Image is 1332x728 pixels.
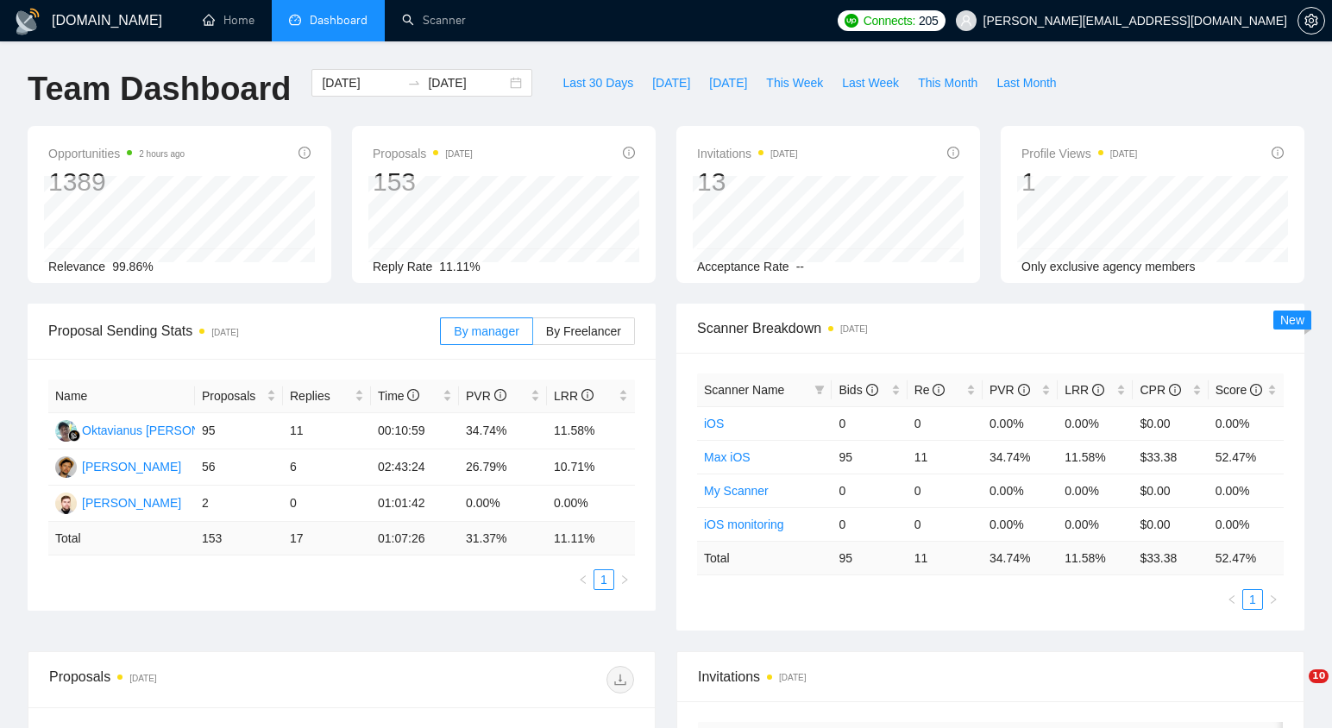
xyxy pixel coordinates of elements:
[14,8,41,35] img: logo
[55,456,77,478] img: AR
[1298,14,1324,28] span: setting
[547,449,635,486] td: 10.71%
[407,76,421,90] span: swap-right
[700,69,757,97] button: [DATE]
[1058,406,1133,440] td: 0.00%
[1110,149,1137,159] time: [DATE]
[49,666,342,693] div: Proposals
[697,260,789,273] span: Acceptance Rate
[407,389,419,401] span: info-circle
[283,522,371,555] td: 17
[1222,589,1242,610] li: Previous Page
[1021,166,1137,198] div: 1
[1169,384,1181,396] span: info-circle
[298,147,311,159] span: info-circle
[1065,383,1104,397] span: LRR
[614,569,635,590] li: Next Page
[914,383,946,397] span: Re
[811,377,828,403] span: filter
[48,166,185,198] div: 1389
[908,406,983,440] td: 0
[553,69,643,97] button: Last 30 Days
[310,13,368,28] span: Dashboard
[947,147,959,159] span: info-circle
[704,450,751,464] a: Max iOS
[996,73,1056,92] span: Last Month
[1268,594,1279,605] span: right
[439,260,480,273] span: 11.11%
[832,474,907,507] td: 0
[459,522,547,555] td: 31.37 %
[55,423,274,436] a: OOOktavianus [PERSON_NAME] Tape
[908,474,983,507] td: 0
[48,260,105,273] span: Relevance
[908,440,983,474] td: 11
[283,413,371,449] td: 11
[28,69,291,110] h1: Team Dashboard
[578,574,588,585] span: left
[562,73,633,92] span: Last 30 Days
[770,149,797,159] time: [DATE]
[1263,589,1284,610] li: Next Page
[709,73,747,92] span: [DATE]
[1021,143,1137,164] span: Profile Views
[697,541,832,574] td: Total
[983,507,1058,541] td: 0.00%
[1058,440,1133,474] td: 11.58%
[1243,590,1262,609] a: 1
[1242,589,1263,610] li: 1
[1058,541,1133,574] td: 11.58 %
[68,430,80,442] img: gigradar-bm.png
[82,457,181,476] div: [PERSON_NAME]
[1222,589,1242,610] button: left
[987,69,1065,97] button: Last Month
[704,417,724,430] a: iOS
[195,380,283,413] th: Proposals
[459,486,547,522] td: 0.00%
[202,386,263,405] span: Proposals
[1297,7,1325,35] button: setting
[908,541,983,574] td: 11
[283,449,371,486] td: 6
[1209,406,1284,440] td: 0.00%
[371,486,459,522] td: 01:01:42
[203,13,254,28] a: homeHome
[1280,313,1304,327] span: New
[832,541,907,574] td: 95
[1140,383,1180,397] span: CPR
[289,14,301,26] span: dashboard
[832,440,907,474] td: 95
[48,522,195,555] td: Total
[1133,474,1208,507] td: $0.00
[82,421,274,440] div: Oktavianus [PERSON_NAME] Tape
[1209,507,1284,541] td: 0.00%
[698,666,1283,687] span: Invitations
[766,73,823,92] span: This Week
[1058,474,1133,507] td: 0.00%
[697,166,798,198] div: 13
[933,384,945,396] span: info-circle
[832,507,907,541] td: 0
[573,569,594,590] button: left
[82,493,181,512] div: [PERSON_NAME]
[373,166,473,198] div: 153
[840,324,867,334] time: [DATE]
[1092,384,1104,396] span: info-circle
[918,73,977,92] span: This Month
[48,143,185,164] span: Opportunities
[1227,594,1237,605] span: left
[547,413,635,449] td: 11.58%
[960,15,972,27] span: user
[614,569,635,590] button: right
[704,518,784,531] a: iOS monitoring
[445,149,472,159] time: [DATE]
[466,389,506,403] span: PVR
[1021,260,1196,273] span: Only exclusive agency members
[546,324,621,338] span: By Freelancer
[990,383,1030,397] span: PVR
[373,143,473,164] span: Proposals
[454,324,518,338] span: By manager
[1133,507,1208,541] td: $0.00
[1297,14,1325,28] a: setting
[494,389,506,401] span: info-circle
